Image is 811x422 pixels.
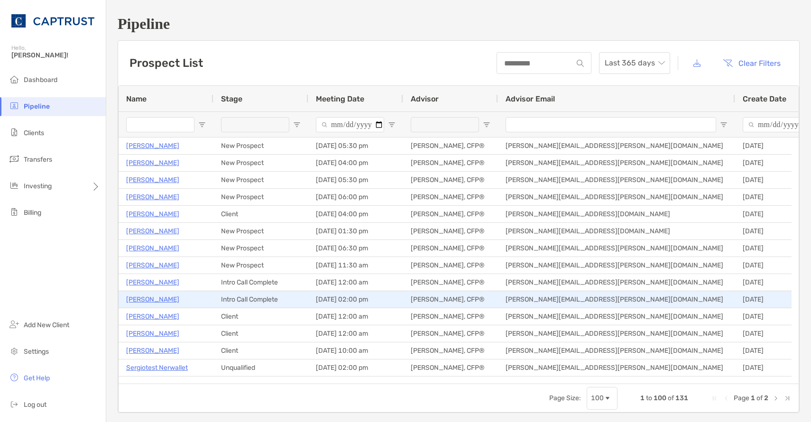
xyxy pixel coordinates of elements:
div: [DATE] 12:00 am [308,274,403,291]
span: Settings [24,348,49,356]
div: First Page [711,394,719,402]
a: [PERSON_NAME] [126,311,179,322]
div: [PERSON_NAME][EMAIL_ADDRESS][PERSON_NAME][DOMAIN_NAME] [498,240,735,257]
div: [PERSON_NAME], CFP® [403,172,498,188]
a: [PERSON_NAME] [126,328,179,339]
a: Sergiotest Nerwallet [126,362,188,374]
div: [PERSON_NAME], CFP® [403,342,498,359]
div: [PERSON_NAME][EMAIL_ADDRESS][PERSON_NAME][DOMAIN_NAME] [498,172,735,188]
span: of [668,394,674,402]
div: [PERSON_NAME], CFP® [403,274,498,291]
span: Last 365 days [605,53,664,73]
div: [PERSON_NAME], CFP® [403,257,498,274]
img: investing icon [9,180,20,191]
img: settings icon [9,345,20,357]
div: Unqualified [213,359,308,376]
div: Page Size: [549,394,581,402]
a: [PERSON_NAME] [126,259,179,271]
h1: Pipeline [118,15,800,33]
input: Meeting Date Filter Input [316,117,384,132]
span: Clients [24,129,44,137]
div: New Prospect [213,155,308,171]
span: 1 [751,394,755,402]
a: [PERSON_NAME] [126,140,179,152]
a: [PERSON_NAME] [126,276,179,288]
button: Clear Filters [716,53,788,73]
p: [PERSON_NAME] [126,157,179,169]
div: [PERSON_NAME][EMAIL_ADDRESS][PERSON_NAME][DOMAIN_NAME] [498,155,735,171]
div: New Prospect [213,189,308,205]
span: Add New Client [24,321,69,329]
img: add_new_client icon [9,319,20,330]
span: Name [126,94,147,103]
div: Intro Call Complete [213,274,308,291]
div: [PERSON_NAME][EMAIL_ADDRESS][PERSON_NAME][DOMAIN_NAME] [498,342,735,359]
div: [DATE] 06:00 pm [308,189,403,205]
img: get-help icon [9,372,20,383]
div: Previous Page [722,394,730,402]
img: clients icon [9,127,20,138]
input: Create Date Filter Input [743,117,811,132]
span: Log out [24,401,46,409]
div: [PERSON_NAME][EMAIL_ADDRESS][DOMAIN_NAME] [498,223,735,239]
div: [DATE] 05:30 pm [308,138,403,154]
div: [PERSON_NAME], CFP® [403,138,498,154]
span: 131 [675,394,688,402]
div: [DATE] 02:00 pm [308,359,403,376]
div: [PERSON_NAME][EMAIL_ADDRESS][PERSON_NAME][DOMAIN_NAME] [498,308,735,325]
button: Open Filter Menu [293,121,301,128]
div: Intro Call Complete [213,291,308,308]
button: Open Filter Menu [483,121,490,128]
a: [PERSON_NAME] [126,174,179,186]
input: Name Filter Input [126,117,194,132]
img: CAPTRUST Logo [11,4,94,38]
div: [PERSON_NAME], CFP® [403,240,498,257]
span: Create Date [743,94,786,103]
div: [PERSON_NAME][EMAIL_ADDRESS][PERSON_NAME][DOMAIN_NAME] [498,359,735,376]
div: New Prospect [213,240,308,257]
a: [PERSON_NAME] [126,191,179,203]
div: Next Page [772,394,780,402]
p: [PERSON_NAME] [126,294,179,305]
a: [PERSON_NAME] [126,242,179,254]
span: 1 [640,394,645,402]
div: Client [213,325,308,342]
img: billing icon [9,206,20,218]
div: Last Page [783,394,791,402]
div: [PERSON_NAME][EMAIL_ADDRESS][PERSON_NAME][DOMAIN_NAME] [498,257,735,274]
span: 2 [764,394,768,402]
span: Advisor [411,94,439,103]
button: Open Filter Menu [388,121,396,128]
img: pipeline icon [9,100,20,111]
div: [PERSON_NAME], CFP® [403,308,498,325]
a: [PERSON_NAME] [126,345,179,357]
div: [PERSON_NAME][EMAIL_ADDRESS][PERSON_NAME][DOMAIN_NAME] [498,291,735,308]
a: [PERSON_NAME] [126,208,179,220]
div: [PERSON_NAME], CFP® [403,155,498,171]
div: [DATE] 11:30 am [308,257,403,274]
div: [PERSON_NAME][EMAIL_ADDRESS][DOMAIN_NAME] [498,206,735,222]
p: [PERSON_NAME] [126,225,179,237]
div: [PERSON_NAME], CFP® [403,223,498,239]
span: Meeting Date [316,94,364,103]
div: [DATE] 06:30 pm [308,240,403,257]
span: Investing [24,182,52,190]
span: [PERSON_NAME]! [11,51,100,59]
h3: Prospect List [129,56,203,70]
div: [DATE] 04:00 pm [308,206,403,222]
div: [PERSON_NAME], CFP® [403,291,498,308]
div: Client [213,206,308,222]
div: [PERSON_NAME][EMAIL_ADDRESS][PERSON_NAME][DOMAIN_NAME] [498,138,735,154]
span: 100 [654,394,666,402]
button: Open Filter Menu [720,121,728,128]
